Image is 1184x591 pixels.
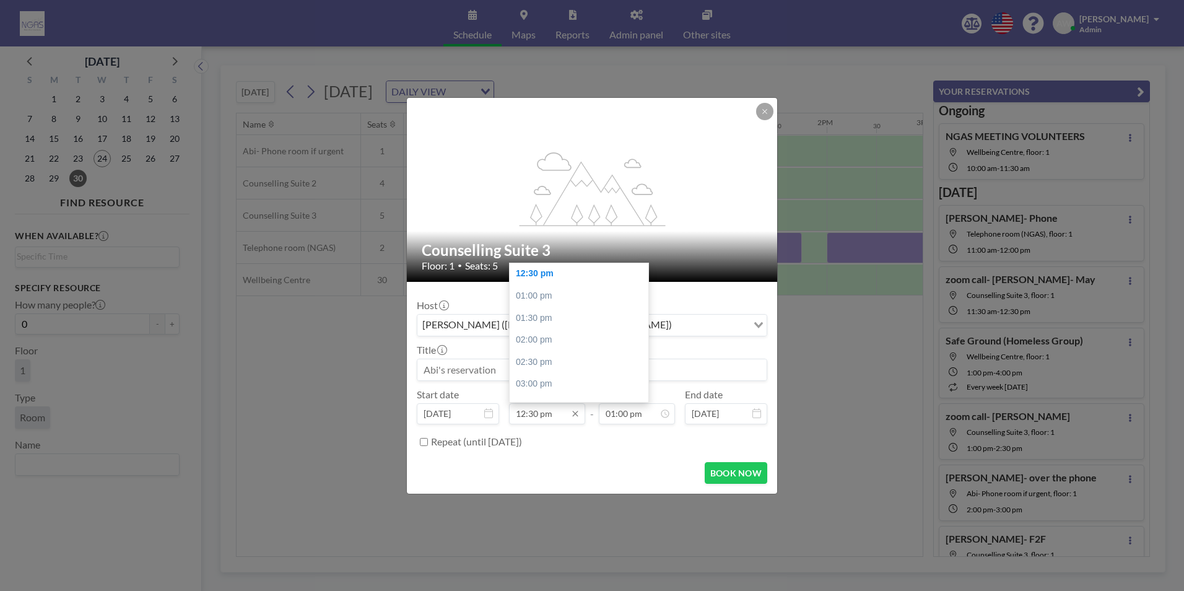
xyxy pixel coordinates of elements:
[520,151,666,225] g: flex-grow: 1.2;
[417,315,767,336] div: Search for option
[422,260,455,272] span: Floor: 1
[510,395,655,418] div: 03:30 pm
[510,307,655,330] div: 01:30 pm
[465,260,498,272] span: Seats: 5
[417,388,459,401] label: Start date
[510,373,655,395] div: 03:00 pm
[417,299,448,312] label: Host
[458,261,462,270] span: •
[417,359,767,380] input: Abi's reservation
[510,263,655,285] div: 12:30 pm
[510,351,655,374] div: 02:30 pm
[422,241,764,260] h2: Counselling Suite 3
[510,329,655,351] div: 02:00 pm
[431,436,522,448] label: Repeat (until [DATE])
[417,344,446,356] label: Title
[510,285,655,307] div: 01:00 pm
[676,317,746,333] input: Search for option
[590,393,594,420] span: -
[685,388,723,401] label: End date
[420,317,674,333] span: [PERSON_NAME] ([EMAIL_ADDRESS][DOMAIN_NAME])
[705,462,767,484] button: BOOK NOW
